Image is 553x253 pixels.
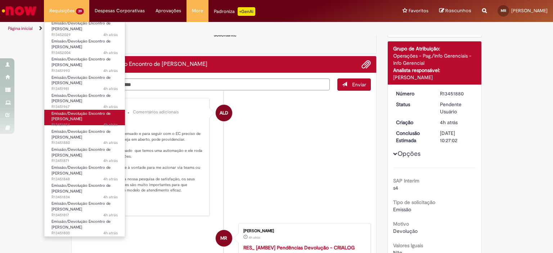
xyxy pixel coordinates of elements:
[103,68,118,73] span: 4h atrás
[133,109,179,115] small: Comentários adicionais
[214,7,255,16] div: Padroniza
[51,201,111,212] span: Emissão/Devolução Encontro de [PERSON_NAME]
[103,86,118,91] span: 4h atrás
[103,68,118,73] time: 27/08/2025 11:43:19
[44,146,125,161] a: Aberto R13451871 : Emissão/Devolução Encontro de Contas Fornecedor
[103,158,118,163] time: 27/08/2025 11:24:35
[95,7,145,14] span: Despesas Corporativas
[8,26,33,31] a: Página inicial
[238,7,255,16] p: +GenAi
[440,119,473,126] div: 27/08/2025 11:26:58
[103,230,118,236] time: 27/08/2025 11:14:51
[51,111,111,122] span: Emissão/Devolução Encontro de [PERSON_NAME]
[44,182,125,197] a: Aberto R13451834 : Emissão/Devolução Encontro de Contas Fornecedor
[501,8,506,13] span: MR
[103,158,118,163] span: 4h atrás
[51,147,111,158] span: Emissão/Devolução Encontro de [PERSON_NAME]
[249,235,260,240] time: 27/08/2025 11:26:56
[103,104,118,109] span: 4h atrás
[103,50,118,55] span: 4h atrás
[393,228,418,234] span: Devolução
[156,7,181,14] span: Aprovações
[51,183,111,194] span: Emissão/Devolução Encontro de [PERSON_NAME]
[220,230,227,247] span: MR
[393,177,419,184] b: SAP Interim
[393,52,476,67] div: Operações - Pag./Info Gerenciais - Info Gerencial
[192,7,203,14] span: More
[393,67,476,74] div: Analista responsável:
[216,105,232,121] div: Andressa Luiza Da Silva
[44,55,125,71] a: Aberto R13451993 : Emissão/Devolução Encontro de Contas Fornecedor
[44,74,125,89] a: Aberto R13451981 : Emissão/Devolução Encontro de Contas Fornecedor
[51,50,118,56] span: R13452004
[51,93,111,104] span: Emissão/Devolução Encontro de [PERSON_NAME]
[439,8,471,14] a: Rascunhos
[337,78,371,91] button: Enviar
[361,60,371,69] button: Adicionar anexos
[103,86,118,91] time: 27/08/2025 11:41:10
[51,158,118,164] span: R13451871
[103,212,118,218] span: 4h atrás
[51,68,118,74] span: R13451993
[103,194,118,200] span: 4h atrás
[391,130,435,144] dt: Conclusão Estimada
[51,219,111,230] span: Emissão/Devolução Encontro de [PERSON_NAME]
[44,22,125,237] ul: Requisições
[49,7,75,14] span: Requisições
[51,176,118,182] span: R13451848
[103,104,118,109] time: 27/08/2025 11:38:58
[103,32,118,37] span: 4h atrás
[243,229,363,233] div: [PERSON_NAME]
[393,206,411,213] span: Emissão
[51,122,118,128] span: R13451954
[391,101,435,108] dt: Status
[249,235,260,240] span: 4h atrás
[440,119,458,126] span: 4h atrás
[1,4,38,18] img: ServiceNow
[44,236,125,252] a: Aberto R13451780 : Emissão/Devolução Encontro de Contas Fornecedor
[44,200,125,215] a: Aberto R13451817 : Emissão/Devolução Encontro de Contas Fornecedor
[51,212,118,218] span: R13451817
[103,32,118,37] time: 27/08/2025 11:49:25
[51,194,118,200] span: R13451834
[77,78,330,91] textarea: Digite sua mensagem aqui...
[409,7,428,14] span: Favoritos
[51,230,118,236] span: R13451800
[103,212,118,218] time: 27/08/2025 11:17:33
[84,104,204,108] div: [PERSON_NAME]
[44,92,125,107] a: Aberto R13451967 : Emissão/Devolução Encontro de Contas Fornecedor
[44,19,125,35] a: Aberto R13452029 : Emissão/Devolução Encontro de Contas Fornecedor
[51,75,111,86] span: Emissão/Devolução Encontro de [PERSON_NAME]
[393,45,476,52] div: Grupo de Atribuição:
[51,39,111,50] span: Emissão/Devolução Encontro de [PERSON_NAME]
[393,242,423,249] b: Valores Iguais
[440,130,473,144] div: [DATE] 10:27:02
[5,22,363,35] ul: Trilhas de página
[51,57,111,68] span: Emissão/Devolução Encontro de [PERSON_NAME]
[44,37,125,53] a: Aberto R13452004 : Emissão/Devolução Encontro de Contas Fornecedor
[103,176,118,182] span: 4h atrás
[216,230,232,247] div: Mirella Furlan Rosa
[51,21,111,32] span: Emissão/Devolução Encontro de [PERSON_NAME]
[51,129,111,140] span: Emissão/Devolução Encontro de [PERSON_NAME]
[44,164,125,179] a: Aberto R13451848 : Emissão/Devolução Encontro de Contas Fornecedor
[51,165,111,176] span: Emissão/Devolução Encontro de [PERSON_NAME]
[44,128,125,143] a: Aberto R13451880 : Emissão/Devolução Encontro de Contas Fornecedor
[77,61,207,68] h2: Emissão/Devolução Encontro de Contas Fornecedor Histórico de tíquete
[103,140,118,145] span: 4h atrás
[103,140,118,145] time: 27/08/2025 11:27:00
[76,8,84,14] span: 39
[103,122,118,127] span: 4h atrás
[103,122,118,127] time: 27/08/2025 11:36:49
[393,221,409,227] b: Motivo
[51,104,118,110] span: R13451967
[103,50,118,55] time: 27/08/2025 11:45:02
[44,218,125,233] a: Aberto R13451800 : Emissão/Devolução Encontro de Contas Fornecedor
[393,185,398,191] span: s4
[440,90,473,97] div: R13451880
[103,176,118,182] time: 27/08/2025 11:21:42
[393,74,476,81] div: [PERSON_NAME]
[51,140,118,146] span: R13451880
[84,120,204,210] p: Prezado, tudo bem?! Documento está compensado e para seguir com o EC preciso de um documento que ...
[440,119,458,126] time: 27/08/2025 11:26:58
